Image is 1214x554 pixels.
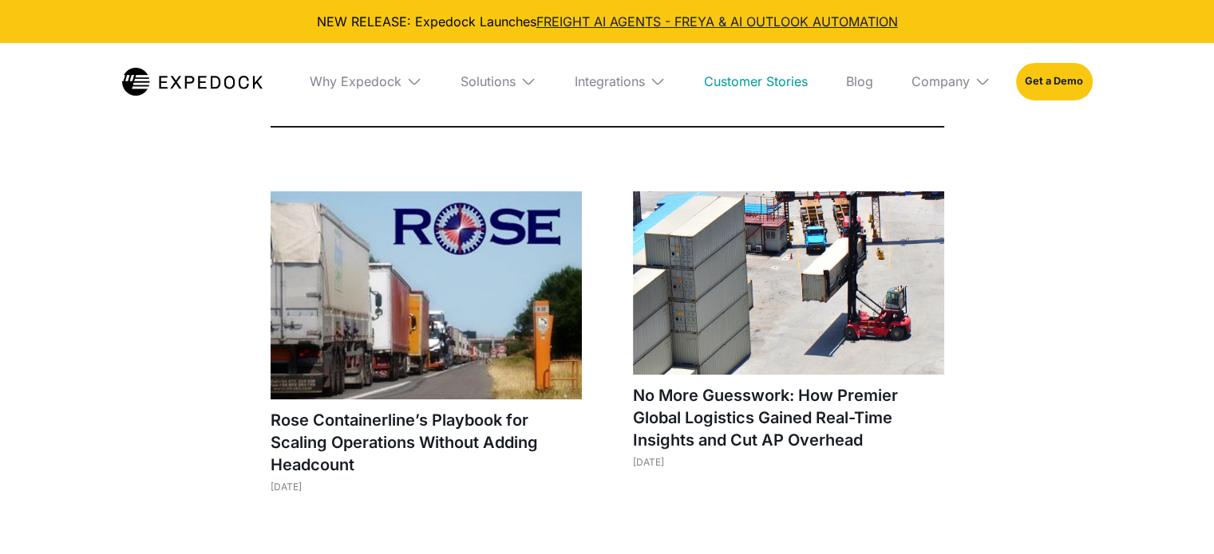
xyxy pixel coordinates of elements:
[271,481,582,493] div: [DATE]
[633,191,944,484] a: No More Guesswork: How Premier Global Logistics Gained Real-Time Insights and Cut AP Overhead[DATE]
[461,73,516,89] div: Solutions
[633,384,944,451] h1: No More Guesswork: How Premier Global Logistics Gained Real-Time Insights and Cut AP Overhead
[833,43,886,120] a: Blog
[448,43,549,120] div: Solutions
[691,43,821,120] a: Customer Stories
[271,409,582,476] h1: Rose Containerline’s Playbook for Scaling Operations Without Adding Headcount
[297,43,435,120] div: Why Expedock
[271,191,582,509] a: Rose Containerline’s Playbook for Scaling Operations Without Adding Headcount[DATE]
[911,73,970,89] div: Company
[536,14,898,29] a: FREIGHT AI AGENTS - FREYA & AI OUTLOOK AUTOMATION
[13,13,1201,30] div: NEW RELEASE: Expedock Launches
[575,73,645,89] div: Integrations
[562,43,678,120] div: Integrations
[1016,63,1092,100] a: Get a Demo
[633,456,944,468] div: [DATE]
[310,73,401,89] div: Why Expedock
[899,43,1003,120] div: Company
